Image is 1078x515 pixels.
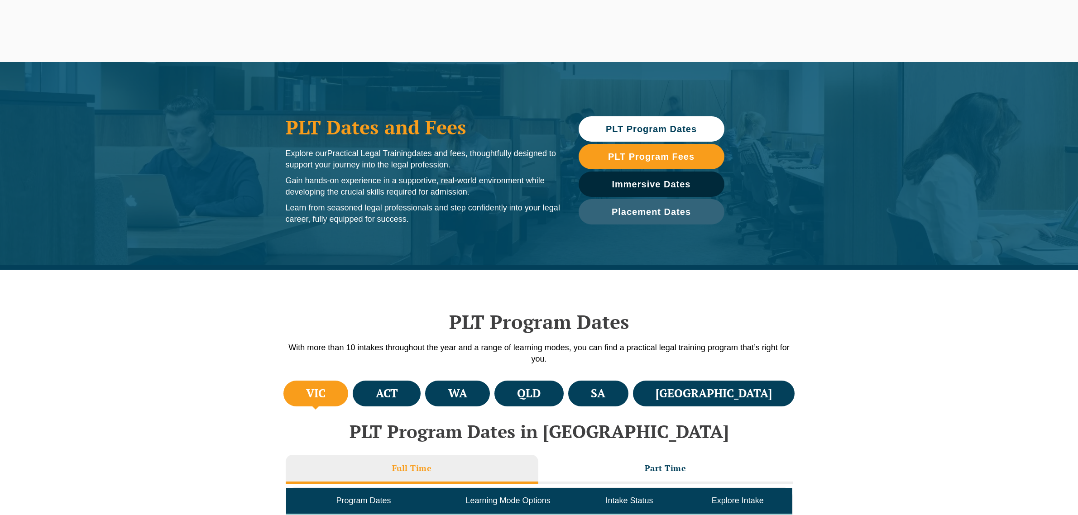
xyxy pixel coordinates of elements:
[286,175,561,198] p: Gain hands-on experience in a supportive, real-world environment while developing the crucial ski...
[612,207,691,216] span: Placement Dates
[656,386,772,401] h4: [GEOGRAPHIC_DATA]
[281,421,797,441] h2: PLT Program Dates in [GEOGRAPHIC_DATA]
[591,386,605,401] h4: SA
[327,149,412,158] span: Practical Legal Training
[466,496,551,505] span: Learning Mode Options
[579,116,724,142] a: PLT Program Dates
[306,386,326,401] h4: VIC
[608,152,695,161] span: PLT Program Fees
[606,124,697,134] span: PLT Program Dates
[448,386,467,401] h4: WA
[286,116,561,138] h1: PLT Dates and Fees
[612,180,691,189] span: Immersive Dates
[281,310,797,333] h2: PLT Program Dates
[286,148,561,171] p: Explore our dates and fees, thoughtfully designed to support your journey into the legal profession.
[579,144,724,169] a: PLT Program Fees
[712,496,764,505] span: Explore Intake
[376,386,398,401] h4: ACT
[579,199,724,224] a: Placement Dates
[605,496,653,505] span: Intake Status
[392,463,432,473] h3: Full Time
[336,496,391,505] span: Program Dates
[645,463,686,473] h3: Part Time
[517,386,541,401] h4: QLD
[281,342,797,365] p: With more than 10 intakes throughout the year and a range of learning modes, you can find a pract...
[286,202,561,225] p: Learn from seasoned legal professionals and step confidently into your legal career, fully equipp...
[579,172,724,197] a: Immersive Dates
